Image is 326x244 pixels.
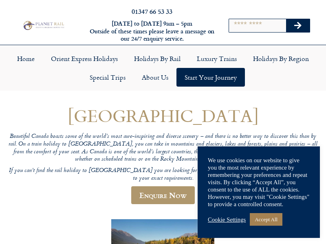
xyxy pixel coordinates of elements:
a: Holidays by Rail [126,49,189,68]
a: Special Trips [81,68,134,87]
h6: [DATE] to [DATE] 9am – 5pm Outside of these times please leave a message on our 24/7 enquiry serv... [89,20,215,43]
a: Cookie Settings [208,216,246,223]
div: We use cookies on our website to give you the most relevant experience by remembering your prefer... [208,157,310,208]
button: Search [286,19,310,32]
a: Orient Express Holidays [43,49,126,68]
p: If you can’t find the rail holiday to [GEOGRAPHIC_DATA] you are looking for, then please get in t... [7,167,319,182]
img: Planet Rail Train Holidays Logo [22,20,65,30]
a: Accept All [250,213,282,226]
p: Beautiful Canada boasts some of the world’s most awe-inspiring and diverse scenery – and there is... [7,133,319,163]
a: Home [9,49,43,68]
a: Start your Journey [176,68,245,87]
a: Holidays by Region [245,49,317,68]
a: 01347 66 53 33 [132,7,172,16]
h1: [GEOGRAPHIC_DATA] [7,106,319,125]
a: About Us [134,68,176,87]
nav: Menu [4,49,322,87]
a: Enquire Now [131,186,195,204]
a: Luxury Trains [189,49,245,68]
